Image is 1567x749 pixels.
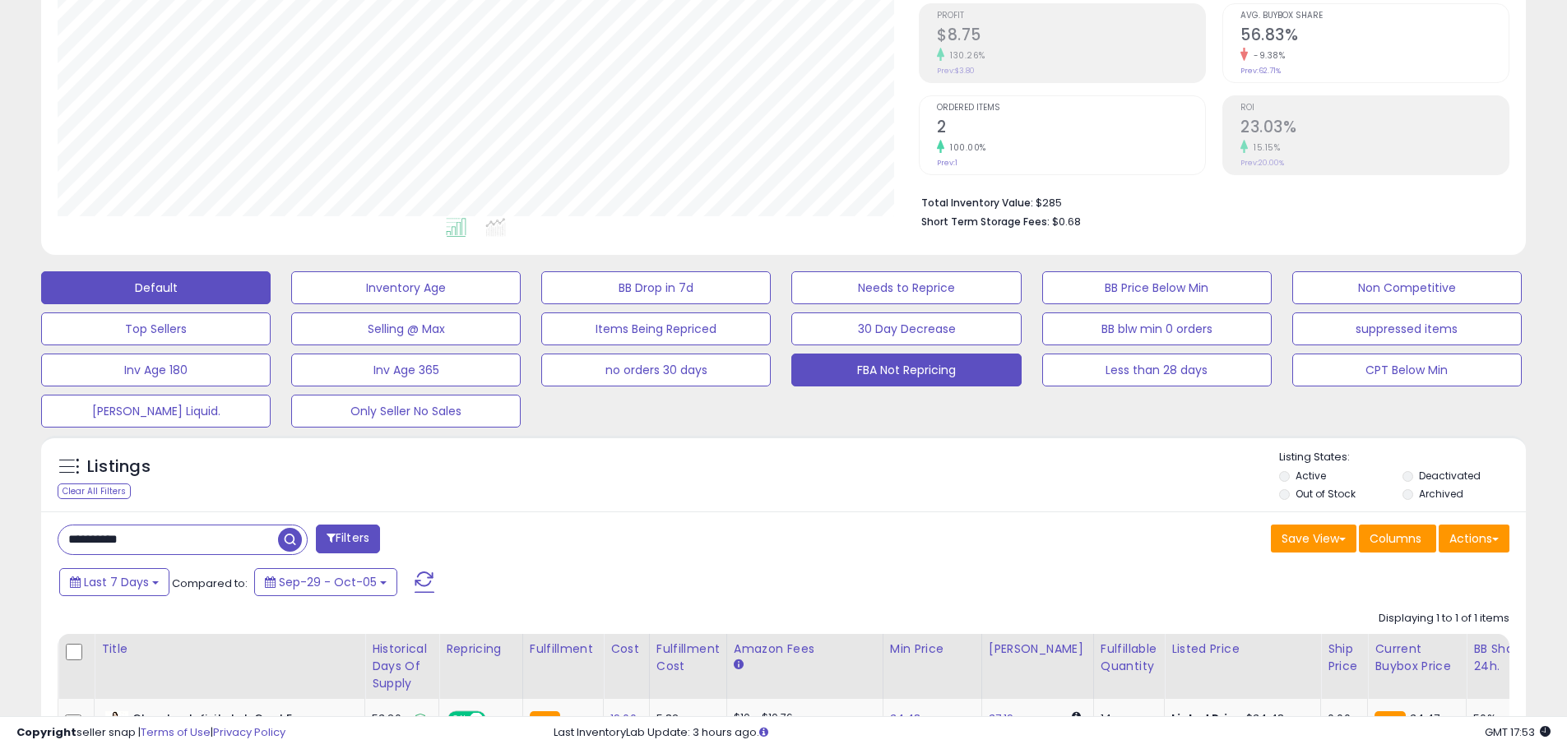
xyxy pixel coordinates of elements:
[554,725,1551,741] div: Last InventoryLab Update: 3 hours ago.
[1419,469,1481,483] label: Deactivated
[1328,640,1361,675] div: Ship Price
[937,104,1205,113] span: Ordered Items
[1279,450,1526,465] p: Listing States:
[1271,525,1356,553] button: Save View
[541,312,771,345] button: Items Being Repriced
[1101,640,1157,675] div: Fulfillable Quantity
[1473,640,1533,675] div: BB Share 24h.
[1042,354,1272,386] button: Less than 28 days
[791,271,1021,304] button: Needs to Reprice
[1248,141,1280,154] small: 15.15%
[41,312,271,345] button: Top Sellers
[101,640,358,658] div: Title
[944,141,986,154] small: 100.00%
[890,640,975,658] div: Min Price
[254,568,397,596] button: Sep-29 - Oct-05
[1052,214,1081,229] span: $0.68
[141,724,211,740] a: Terms of Use
[41,271,271,304] button: Default
[1248,49,1285,62] small: -9.38%
[87,455,151,479] h5: Listings
[1171,640,1314,658] div: Listed Price
[791,354,1021,386] button: FBA Not Repricing
[541,354,771,386] button: no orders 30 days
[1419,487,1463,501] label: Archived
[1485,724,1551,740] span: 2025-10-13 17:53 GMT
[316,525,380,553] button: Filters
[16,725,285,741] div: seller snap | |
[921,192,1497,211] li: $285
[937,66,975,76] small: Prev: $3.80
[1240,66,1281,76] small: Prev: 62.71%
[541,271,771,304] button: BB Drop in 7d
[291,354,521,386] button: Inv Age 365
[1296,469,1326,483] label: Active
[172,576,248,591] span: Compared to:
[937,158,957,168] small: Prev: 1
[279,574,377,590] span: Sep-29 - Oct-05
[734,658,744,673] small: Amazon Fees.
[1042,271,1272,304] button: BB Price Below Min
[84,574,149,590] span: Last 7 Days
[791,312,1021,345] button: 30 Day Decrease
[58,483,131,499] div: Clear All Filters
[656,640,720,675] div: Fulfillment Cost
[1042,312,1272,345] button: BB blw min 0 orders
[921,215,1050,229] b: Short Term Storage Fees:
[59,568,169,596] button: Last 7 Days
[1292,312,1522,345] button: suppressed items
[291,271,521,304] button: Inventory Age
[1240,25,1509,48] h2: 56.83%
[1240,12,1509,21] span: Avg. Buybox Share
[446,640,516,658] div: Repricing
[41,395,271,428] button: [PERSON_NAME] Liquid.
[989,640,1087,658] div: [PERSON_NAME]
[1240,158,1284,168] small: Prev: 20.00%
[1375,640,1459,675] div: Current Buybox Price
[610,640,642,658] div: Cost
[1370,530,1421,547] span: Columns
[1240,118,1509,140] h2: 23.03%
[41,354,271,386] button: Inv Age 180
[937,25,1205,48] h2: $8.75
[1359,525,1436,553] button: Columns
[16,724,76,740] strong: Copyright
[1379,611,1509,626] div: Displaying 1 to 1 of 1 items
[1296,487,1356,501] label: Out of Stock
[530,640,596,658] div: Fulfillment
[1439,525,1509,553] button: Actions
[1292,354,1522,386] button: CPT Below Min
[1240,104,1509,113] span: ROI
[291,312,521,345] button: Selling @ Max
[921,196,1033,210] b: Total Inventory Value:
[944,49,985,62] small: 130.26%
[937,12,1205,21] span: Profit
[213,724,285,740] a: Privacy Policy
[372,640,432,692] div: Historical Days Of Supply
[1292,271,1522,304] button: Non Competitive
[734,640,876,658] div: Amazon Fees
[937,118,1205,140] h2: 2
[291,395,521,428] button: Only Seller No Sales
